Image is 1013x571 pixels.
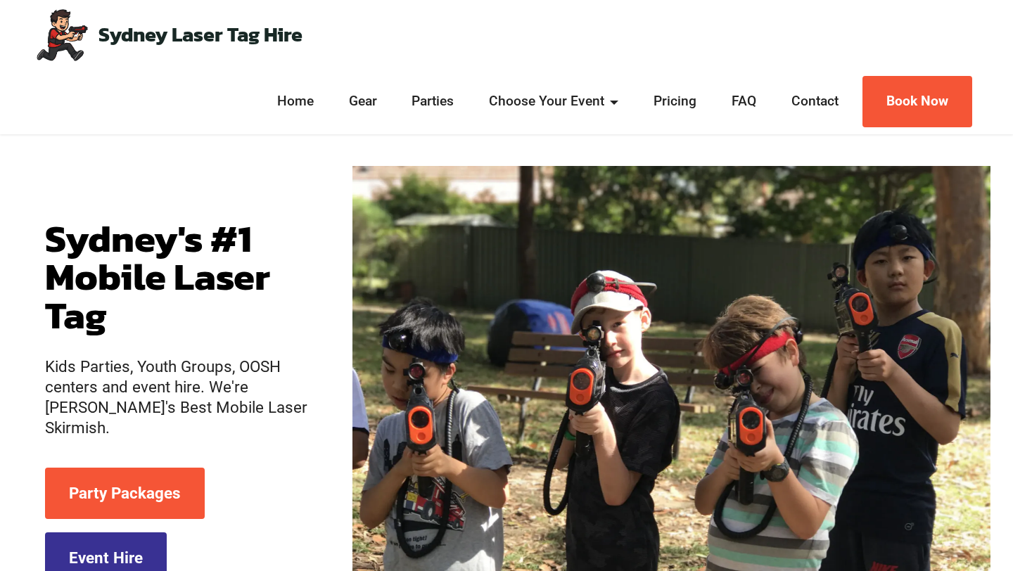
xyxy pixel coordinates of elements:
a: Parties [408,91,459,112]
a: Contact [787,91,843,112]
p: Kids Parties, Youth Groups, OOSH centers and event hire. We're [PERSON_NAME]'s Best Mobile Laser ... [45,357,307,439]
a: Home [273,91,318,112]
strong: Sydney's #1 Mobile Laser Tag [45,210,270,343]
a: Sydney Laser Tag Hire [98,25,302,45]
a: Pricing [649,91,701,112]
a: Party Packages [45,468,205,519]
a: Book Now [862,76,972,127]
a: Choose Your Event [485,91,623,112]
img: Mobile Laser Tag Parties Sydney [34,7,89,62]
a: Gear [345,91,381,112]
a: FAQ [727,91,760,112]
